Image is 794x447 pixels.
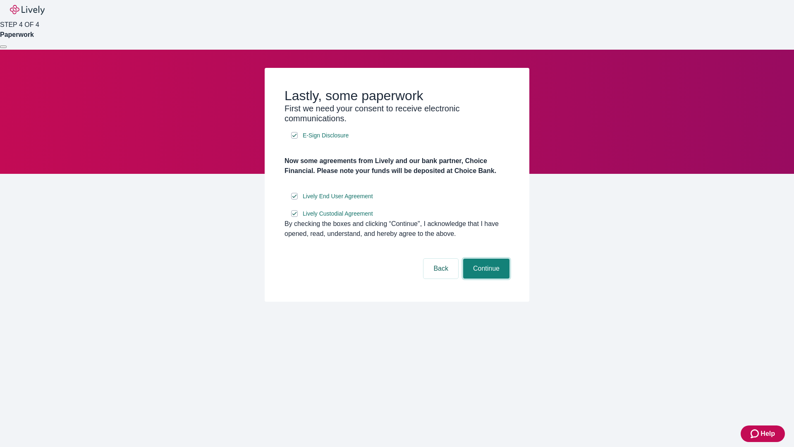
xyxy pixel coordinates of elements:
button: Continue [463,259,509,279]
a: e-sign disclosure document [301,209,375,219]
img: Lively [10,5,45,15]
a: e-sign disclosure document [301,130,350,141]
button: Back [423,259,458,279]
span: Lively End User Agreement [303,192,373,201]
a: e-sign disclosure document [301,191,375,202]
button: Zendesk support iconHelp [741,425,785,442]
svg: Zendesk support icon [751,429,761,439]
h4: Now some agreements from Lively and our bank partner, Choice Financial. Please note your funds wi... [285,156,509,176]
h2: Lastly, some paperwork [285,88,509,103]
div: By checking the boxes and clicking “Continue", I acknowledge that I have opened, read, understand... [285,219,509,239]
span: Lively Custodial Agreement [303,209,373,218]
h3: First we need your consent to receive electronic communications. [285,103,509,123]
span: E-Sign Disclosure [303,131,349,140]
span: Help [761,429,775,439]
